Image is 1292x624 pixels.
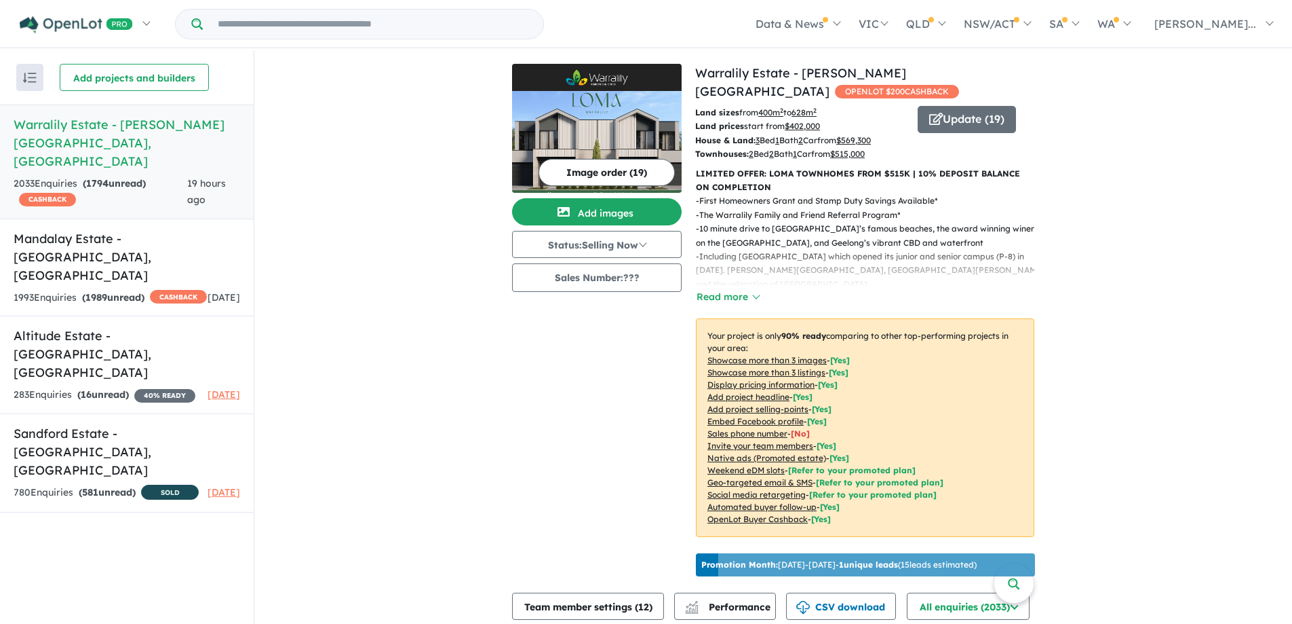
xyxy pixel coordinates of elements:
[1154,17,1256,31] span: [PERSON_NAME]...
[86,177,109,189] span: 1794
[707,416,804,426] u: Embed Facebook profile
[19,193,76,206] span: CASHBACK
[793,149,797,159] u: 1
[707,355,827,365] u: Showcase more than 3 images
[696,318,1034,537] p: Your project is only comparing to other top-performing projects in your area: - - - - - - - - - -...
[695,121,744,131] b: Land prices
[512,198,682,225] button: Add images
[707,514,808,524] u: OpenLot Buyer Cashback
[781,331,826,341] b: 90 % ready
[23,73,37,83] img: sort.svg
[82,291,144,304] strong: ( unread)
[756,135,760,145] u: 3
[707,490,806,500] u: Social media retargeting
[813,107,817,114] sup: 2
[918,106,1016,133] button: Update (19)
[796,601,810,614] img: download icon
[785,121,820,131] u: $ 402,000
[707,428,787,439] u: Sales phone number
[791,107,817,117] u: 628 m
[829,367,848,378] span: [ Yes ]
[696,289,760,305] button: Read more
[82,486,98,498] span: 581
[811,514,831,524] span: [Yes]
[695,106,907,120] p: from
[14,327,240,382] h5: Altitude Estate - [GEOGRAPHIC_DATA] , [GEOGRAPHIC_DATA]
[812,404,831,414] span: [ Yes ]
[685,605,699,614] img: bar-chart.svg
[707,392,789,402] u: Add project headline
[696,194,1045,208] p: - First Homeowners Grant and Stamp Duty Savings Available*
[517,69,676,86] img: Warralily Estate - Armstrong Creek Logo
[79,486,136,498] strong: ( unread)
[81,388,92,401] span: 16
[696,222,1045,250] p: - 10 minute drive to [GEOGRAPHIC_DATA]’s famous beaches, the award winning wineries on the [GEOGR...
[686,601,698,608] img: line-chart.svg
[14,485,199,502] div: 780 Enquir ies
[907,593,1030,620] button: All enquiries (2033)
[14,176,187,208] div: 2033 Enquir ies
[208,291,240,304] span: [DATE]
[829,453,849,463] span: [Yes]
[786,593,896,620] button: CSV download
[205,10,541,39] input: Try estate name, suburb, builder or developer
[818,380,838,390] span: [ Yes ]
[695,65,906,99] a: Warralily Estate - [PERSON_NAME][GEOGRAPHIC_DATA]
[695,149,749,159] b: Townhouses:
[638,601,649,613] span: 12
[695,134,907,147] p: Bed Bath Car from
[150,290,207,304] span: CASHBACK
[687,601,770,613] span: Performance
[758,107,783,117] u: 400 m
[839,559,898,570] b: 1 unique leads
[793,392,813,402] span: [ Yes ]
[783,107,817,117] span: to
[701,559,778,570] b: Promotion Month:
[707,404,808,414] u: Add project selling-points
[208,486,240,498] span: [DATE]
[14,230,240,285] h5: Mandalay Estate - [GEOGRAPHIC_DATA] , [GEOGRAPHIC_DATA]
[14,424,240,479] h5: Sandford Estate - [GEOGRAPHIC_DATA] , [GEOGRAPHIC_DATA]
[85,291,107,304] span: 1989
[707,502,817,512] u: Automated buyer follow-up
[695,107,739,117] b: Land sizes
[817,441,836,451] span: [ Yes ]
[512,231,682,258] button: Status:Selling Now
[512,593,664,620] button: Team member settings (12)
[791,428,810,439] span: [ No ]
[707,465,785,475] u: Weekend eDM slots
[707,441,813,451] u: Invite your team members
[830,149,865,159] u: $ 515,000
[208,388,240,401] span: [DATE]
[780,107,783,114] sup: 2
[512,91,682,193] img: Warralily Estate - Armstrong Creek
[695,120,907,133] p: start from
[187,177,226,206] span: 19 hours ago
[695,135,756,145] b: House & Land:
[807,416,827,426] span: [ Yes ]
[14,115,240,170] h5: Warralily Estate - [PERSON_NAME][GEOGRAPHIC_DATA] , [GEOGRAPHIC_DATA]
[830,355,850,365] span: [ Yes ]
[816,477,943,488] span: [Refer to your promoted plan]
[512,64,682,193] a: Warralily Estate - Armstrong Creek LogoWarralily Estate - Armstrong Creek
[77,388,129,401] strong: ( unread)
[20,16,133,33] img: Openlot PRO Logo White
[820,502,840,512] span: [Yes]
[696,208,1045,222] p: - The Warralily Family and Friend Referral Program*
[696,167,1034,195] p: LIMITED OFFER: LOMA TOWNHOMES FROM $515K | 10% DEPOSIT BALANCE ON COMPLETION
[809,490,937,500] span: [Refer to your promoted plan]
[696,250,1045,291] p: - Including [GEOGRAPHIC_DATA] which opened its junior and senior campus (P-8) in [DATE]. [PERSON_...
[707,453,826,463] u: Native ads (Promoted estate)
[141,485,199,500] span: SOLD
[83,177,146,189] strong: ( unread)
[14,387,195,403] div: 283 Enquir ies
[701,559,977,571] p: [DATE] - [DATE] - ( 15 leads estimated)
[788,465,916,475] span: [Refer to your promoted plan]
[14,290,207,306] div: 1993 Enquir ies
[707,380,815,390] u: Display pricing information
[707,477,813,488] u: Geo-targeted email & SMS
[674,593,776,620] button: Performance
[749,149,753,159] u: 2
[695,147,907,161] p: Bed Bath Car from
[775,135,779,145] u: 1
